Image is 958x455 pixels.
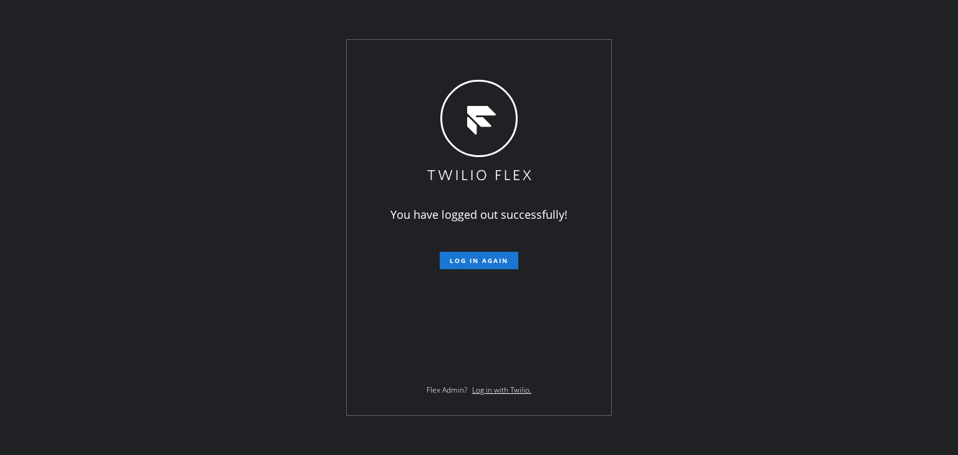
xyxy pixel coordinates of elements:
[440,252,518,269] button: Log in again
[390,207,568,222] span: You have logged out successfully!
[450,256,508,265] span: Log in again
[472,385,531,395] a: Log in with Twilio.
[427,385,467,395] span: Flex Admin?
